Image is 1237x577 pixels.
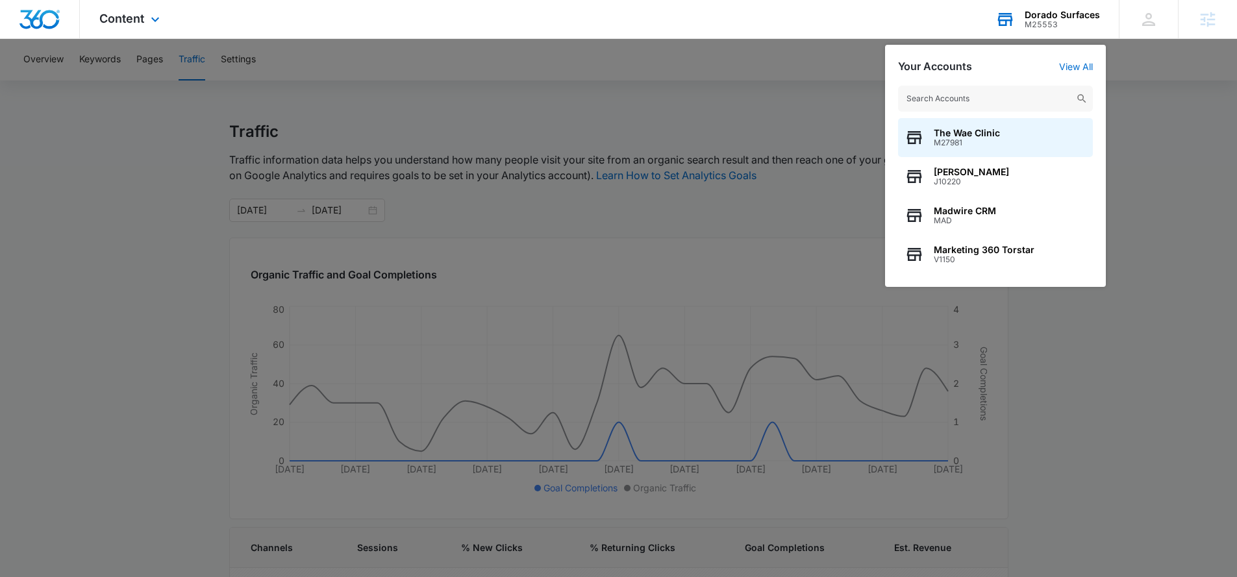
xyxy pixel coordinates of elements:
img: logo_orange.svg [21,21,31,31]
div: account id [1025,20,1100,29]
span: M27981 [934,138,1000,147]
button: Marketing 360 TorstarV1150 [898,235,1093,274]
span: V1150 [934,255,1034,264]
div: account name [1025,10,1100,20]
span: [PERSON_NAME] [934,167,1009,177]
span: Marketing 360 Torstar [934,245,1034,255]
span: Madwire CRM [934,206,996,216]
span: Content [99,12,144,25]
span: J10220 [934,177,1009,186]
a: View All [1059,61,1093,72]
span: MAD [934,216,996,225]
div: Domain: [DOMAIN_NAME] [34,34,143,44]
input: Search Accounts [898,86,1093,112]
button: [PERSON_NAME]J10220 [898,157,1093,196]
button: The Wae ClinicM27981 [898,118,1093,157]
img: tab_domain_overview_orange.svg [35,75,45,86]
div: Domain Overview [49,77,116,85]
button: Madwire CRMMAD [898,196,1093,235]
span: The Wae Clinic [934,128,1000,138]
div: v 4.0.25 [36,21,64,31]
img: tab_keywords_by_traffic_grey.svg [129,75,140,86]
img: website_grey.svg [21,34,31,44]
h2: Your Accounts [898,60,972,73]
div: Keywords by Traffic [144,77,219,85]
